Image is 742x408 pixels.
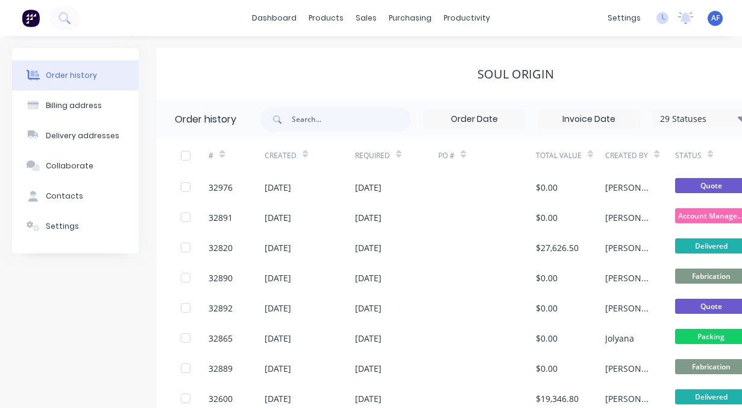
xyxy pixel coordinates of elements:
div: 32890 [209,272,233,284]
img: Factory [22,9,40,27]
div: [PERSON_NAME] [605,392,650,405]
div: Billing address [46,100,102,111]
div: [DATE] [265,332,291,345]
div: Jolyana [605,332,634,345]
button: Order history [12,60,139,91]
div: $0.00 [536,272,558,284]
span: AF [711,13,720,24]
button: Delivery addresses [12,121,139,151]
button: Contacts [12,181,139,211]
div: Status [675,150,702,161]
div: [DATE] [355,211,382,224]
div: Created [265,150,297,161]
input: Order Date [424,110,525,129]
button: Settings [12,211,139,241]
div: 32976 [209,181,233,194]
div: Required [355,150,390,161]
div: [PERSON_NAME] [605,302,650,314]
input: Search... [292,107,411,132]
div: [DATE] [355,181,382,194]
div: [DATE] [355,332,382,345]
div: [PERSON_NAME] [605,362,650,375]
input: Invoice Date [538,110,640,129]
div: $19,346.80 [536,392,579,405]
div: [DATE] [355,302,382,314]
div: [DATE] [355,241,382,254]
div: [DATE] [355,392,382,405]
div: $0.00 [536,332,558,345]
div: sales [350,9,383,27]
div: 32891 [209,211,233,224]
div: 32892 [209,302,233,314]
div: Created [265,139,355,172]
div: [DATE] [265,181,291,194]
div: # [209,150,213,161]
div: purchasing [383,9,438,27]
div: products [303,9,350,27]
div: [DATE] [265,392,291,405]
div: 32889 [209,362,233,375]
div: [DATE] [265,241,291,254]
div: PO # [438,150,454,161]
div: $0.00 [536,362,558,375]
div: Total Value [536,139,605,172]
div: productivity [438,9,496,27]
div: [DATE] [355,362,382,375]
a: dashboard [246,9,303,27]
div: settings [602,9,647,27]
div: 32600 [209,392,233,405]
div: Contacts [46,191,83,202]
div: Required [355,139,439,172]
div: $0.00 [536,302,558,314]
div: PO # [438,139,536,172]
div: # [209,139,264,172]
div: [DATE] [265,362,291,375]
div: 32865 [209,332,233,345]
div: Order history [46,70,97,81]
div: [DATE] [265,211,291,224]
div: Settings [46,221,79,232]
div: $0.00 [536,181,558,194]
div: $0.00 [536,211,558,224]
button: Billing address [12,91,139,121]
div: Total Value [536,150,582,161]
div: [PERSON_NAME] [605,241,650,254]
div: [DATE] [355,272,382,284]
div: 32820 [209,241,233,254]
div: [PERSON_NAME] [605,181,650,194]
div: Delivery addresses [46,130,119,141]
div: Created By [605,139,674,172]
div: Collaborate [46,161,93,171]
div: [DATE] [265,302,291,314]
div: $27,626.50 [536,241,579,254]
div: Soul Origin [477,67,554,81]
div: Order history [175,112,236,127]
div: [DATE] [265,272,291,284]
div: [PERSON_NAME] [605,211,650,224]
div: [PERSON_NAME] [605,272,650,284]
div: Created By [605,150,648,161]
button: Collaborate [12,151,139,181]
